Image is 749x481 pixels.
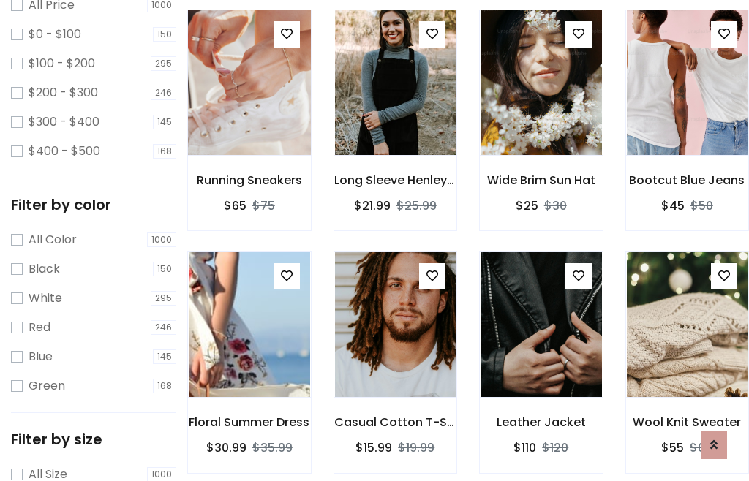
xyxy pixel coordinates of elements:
[355,441,392,455] h6: $15.99
[151,56,176,71] span: 295
[480,415,603,429] h6: Leather Jacket
[29,319,50,336] label: Red
[29,26,81,43] label: $0 - $100
[153,115,176,129] span: 145
[188,173,311,187] h6: Running Sneakers
[147,232,176,247] span: 1000
[480,173,603,187] h6: Wide Brim Sun Hat
[626,415,749,429] h6: Wool Knit Sweater
[29,55,95,72] label: $100 - $200
[29,260,60,278] label: Black
[690,439,712,456] del: $60
[252,439,293,456] del: $35.99
[153,27,176,42] span: 150
[153,379,176,393] span: 168
[29,143,100,160] label: $400 - $500
[544,197,567,214] del: $30
[153,262,176,276] span: 150
[252,197,275,214] del: $75
[516,199,538,213] h6: $25
[542,439,568,456] del: $120
[151,320,176,335] span: 246
[29,289,62,307] label: White
[661,199,685,213] h6: $45
[29,348,53,366] label: Blue
[11,431,176,448] h5: Filter by size
[206,441,246,455] h6: $30.99
[151,291,176,306] span: 295
[29,231,77,249] label: All Color
[29,84,98,102] label: $200 - $300
[334,415,457,429] h6: Casual Cotton T-Shirt
[29,377,65,395] label: Green
[398,439,434,456] del: $19.99
[29,113,99,131] label: $300 - $400
[396,197,437,214] del: $25.99
[151,86,176,100] span: 246
[11,196,176,213] h5: Filter by color
[513,441,536,455] h6: $110
[354,199,391,213] h6: $21.99
[188,415,311,429] h6: Floral Summer Dress
[153,144,176,159] span: 168
[224,199,246,213] h6: $65
[626,173,749,187] h6: Bootcut Blue Jeans
[334,173,457,187] h6: Long Sleeve Henley T-Shirt
[690,197,713,214] del: $50
[153,349,176,364] span: 145
[661,441,684,455] h6: $55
